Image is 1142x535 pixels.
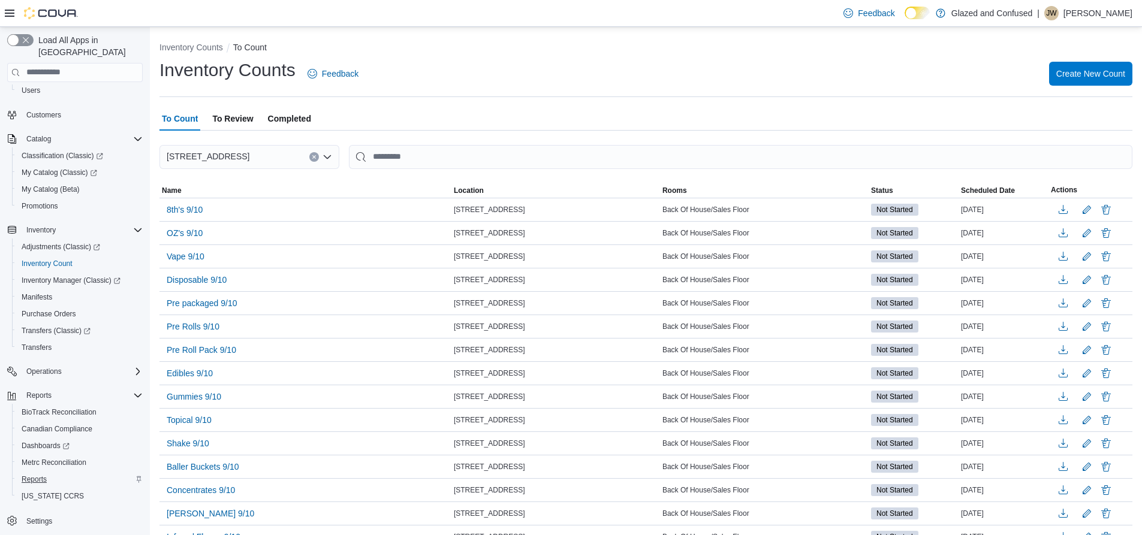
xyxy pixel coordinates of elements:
[959,460,1048,474] div: [DATE]
[961,186,1015,195] span: Scheduled Date
[1080,411,1094,429] button: Edit count details
[17,149,108,163] a: Classification (Classic)
[162,411,216,429] button: Topical 9/10
[959,183,1048,198] button: Scheduled Date
[17,307,143,321] span: Purchase Orders
[871,250,918,262] span: Not Started
[1080,341,1094,359] button: Edit count details
[17,340,56,355] a: Transfers
[22,364,143,379] span: Operations
[17,273,125,288] a: Inventory Manager (Classic)
[17,273,143,288] span: Inventory Manager (Classic)
[871,484,918,496] span: Not Started
[1051,185,1077,195] span: Actions
[1099,319,1113,334] button: Delete
[959,202,1048,217] div: [DATE]
[17,472,52,486] a: Reports
[17,340,143,355] span: Transfers
[17,489,89,503] a: [US_STATE] CCRS
[167,414,212,426] span: Topical 9/10
[159,41,1132,56] nav: An example of EuiBreadcrumbs
[167,274,227,286] span: Disposable 9/10
[660,202,869,217] div: Back Of House/Sales Floor
[159,183,451,198] button: Name
[167,321,219,333] span: Pre Rolls 9/10
[22,388,56,403] button: Reports
[12,147,147,164] a: Classification (Classic)
[959,319,1048,334] div: [DATE]
[871,186,893,195] span: Status
[1049,62,1132,86] button: Create New Count
[2,363,147,380] button: Operations
[22,491,84,501] span: [US_STATE] CCRS
[454,186,484,195] span: Location
[454,485,525,495] span: [STREET_ADDRESS]
[17,324,143,338] span: Transfers (Classic)
[951,6,1032,20] p: Glazed and Confused
[1080,388,1094,406] button: Edit count details
[876,274,913,285] span: Not Started
[22,201,58,211] span: Promotions
[22,388,143,403] span: Reports
[162,364,218,382] button: Edibles 9/10
[17,240,105,254] a: Adjustments (Classic)
[24,7,78,19] img: Cova
[17,405,101,419] a: BioTrack Reconciliation
[22,424,92,434] span: Canadian Compliance
[26,134,51,144] span: Catalog
[1099,296,1113,310] button: Delete
[162,341,241,359] button: Pre Roll Pack 9/10
[12,306,147,322] button: Purchase Orders
[454,298,525,308] span: [STREET_ADDRESS]
[1099,460,1113,474] button: Delete
[17,199,63,213] a: Promotions
[660,226,869,240] div: Back Of House/Sales Floor
[1080,201,1094,219] button: Edit count details
[167,227,203,239] span: OZ's 9/10
[451,183,660,198] button: Location
[26,110,61,120] span: Customers
[1080,481,1094,499] button: Edit count details
[454,368,525,378] span: [STREET_ADDRESS]
[22,474,47,484] span: Reports
[17,439,74,453] a: Dashboards
[454,462,525,471] span: [STREET_ADDRESS]
[17,422,143,436] span: Canadian Compliance
[17,256,77,271] a: Inventory Count
[2,106,147,123] button: Customers
[660,183,869,198] button: Rooms
[322,68,358,80] span: Feedback
[12,339,147,356] button: Transfers
[871,461,918,473] span: Not Started
[660,319,869,334] div: Back Of House/Sales Floor
[660,366,869,380] div: Back Of House/Sales Floor
[959,343,1048,357] div: [DATE]
[454,415,525,425] span: [STREET_ADDRESS]
[662,186,687,195] span: Rooms
[871,297,918,309] span: Not Started
[167,204,203,216] span: 8th's 9/10
[212,107,253,131] span: To Review
[12,238,147,255] a: Adjustments (Classic)
[323,152,332,162] button: Open list of options
[22,407,97,417] span: BioTrack Reconciliation
[167,367,213,379] span: Edibles 9/10
[17,165,143,180] span: My Catalog (Classic)
[959,273,1048,287] div: [DATE]
[871,437,918,449] span: Not Started
[871,507,918,519] span: Not Started
[905,19,905,20] span: Dark Mode
[17,472,143,486] span: Reports
[1099,366,1113,380] button: Delete
[2,222,147,238] button: Inventory
[660,413,869,427] div: Back Of House/Sales Floor
[1080,458,1094,476] button: Edit count details
[12,82,147,99] button: Users
[22,108,66,122] a: Customers
[1080,224,1094,242] button: Edit count details
[12,181,147,198] button: My Catalog (Beta)
[349,145,1132,169] input: This is a search bar. After typing your query, hit enter to filter the results lower in the page.
[26,516,52,526] span: Settings
[959,483,1048,497] div: [DATE]
[959,296,1048,310] div: [DATE]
